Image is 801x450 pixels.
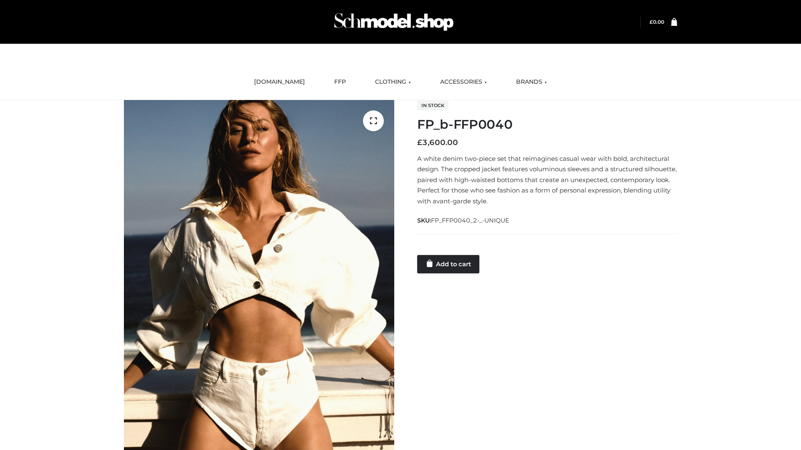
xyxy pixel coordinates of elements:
a: FFP [328,73,352,91]
span: FP_FFP0040_2-_-UNIQUE [431,217,509,224]
span: £ [650,19,653,25]
p: A white denim two-piece set that reimagines casual wear with bold, architectural design. The crop... [417,153,677,207]
span: SKU: [417,215,510,225]
a: Add to cart [417,255,479,273]
img: Schmodel Admin 964 [331,5,456,38]
a: BRANDS [510,73,553,91]
a: ACCESSORIES [434,73,493,91]
bdi: 3,600.00 [417,138,458,147]
a: CLOTHING [369,73,417,91]
span: £ [417,138,422,147]
a: [DOMAIN_NAME] [248,73,311,91]
bdi: 0.00 [650,19,664,25]
h1: FP_b-FFP0040 [417,117,677,132]
a: £0.00 [650,19,664,25]
span: In stock [417,100,448,110]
